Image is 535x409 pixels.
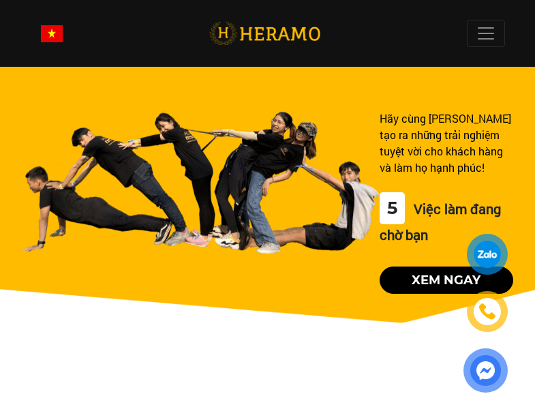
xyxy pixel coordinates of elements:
img: banner [22,110,380,254]
div: Hãy cùng [PERSON_NAME] tạo ra những trải nghiệm tuyệt vời cho khách hàng và làm họ hạnh phúc! [380,110,513,176]
button: Xem ngay [380,267,513,294]
a: phone-icon [469,293,506,330]
img: vn-flag.png [41,25,63,42]
img: logo [209,20,320,48]
div: 5 [380,192,405,224]
img: phone-icon [478,303,496,320]
span: Việc làm đang chờ bạn [380,200,501,243]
